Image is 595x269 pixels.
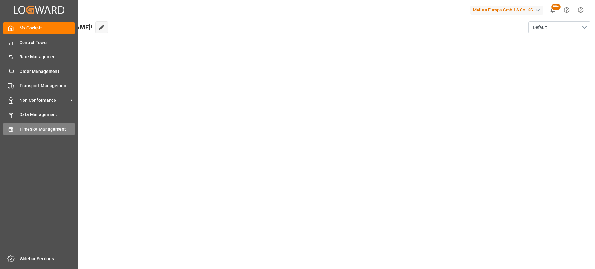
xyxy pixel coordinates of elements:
span: Rate Management [20,54,75,60]
span: Data Management [20,111,75,118]
a: Order Management [3,65,75,77]
span: Default [533,24,547,31]
span: Control Tower [20,39,75,46]
span: Non Conformance [20,97,68,104]
a: Rate Management [3,51,75,63]
span: My Cockpit [20,25,75,31]
div: Melitta Europa GmbH & Co. KG [470,6,543,15]
span: Hello [PERSON_NAME]! [26,21,92,33]
button: open menu [528,21,590,33]
span: Transport Management [20,83,75,89]
button: Melitta Europa GmbH & Co. KG [470,4,546,16]
a: Timeslot Management [3,123,75,135]
span: Order Management [20,68,75,75]
button: Help Center [560,3,574,17]
a: Control Tower [3,36,75,48]
a: Transport Management [3,80,75,92]
a: Data Management [3,109,75,121]
button: show 100 new notifications [546,3,560,17]
span: Timeslot Management [20,126,75,132]
span: Sidebar Settings [20,256,76,262]
span: 99+ [551,4,561,10]
a: My Cockpit [3,22,75,34]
